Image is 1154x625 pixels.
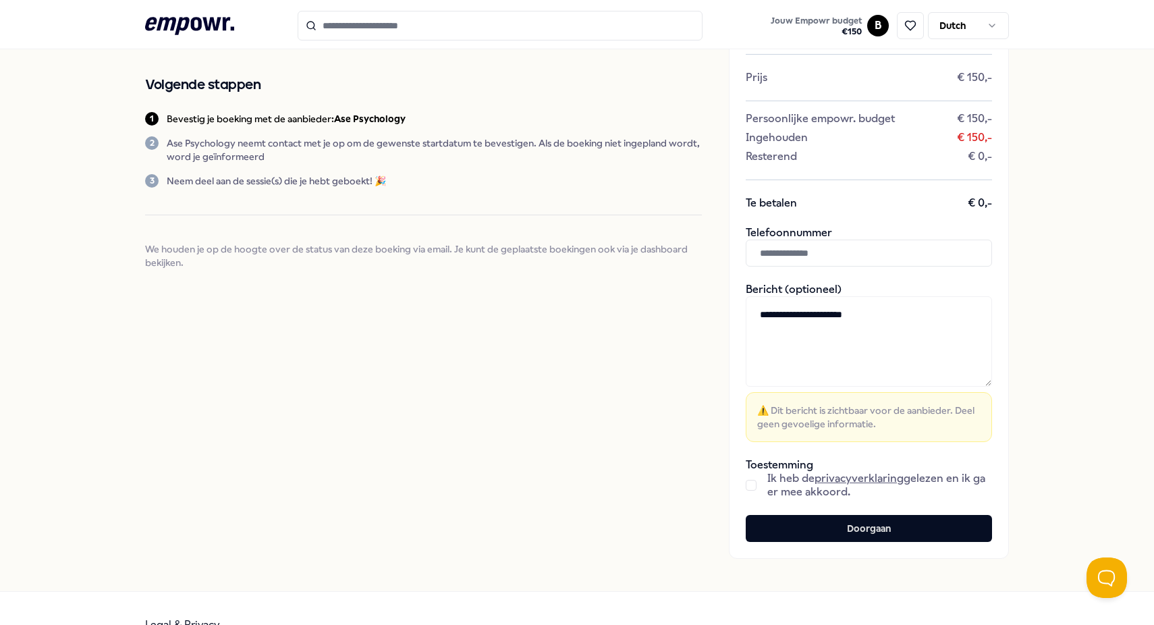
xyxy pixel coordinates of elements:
[746,283,992,442] div: Bericht (optioneel)
[167,112,406,126] p: Bevestig je boeking met de aanbieder:
[771,16,862,26] span: Jouw Empowr budget
[746,112,895,126] span: Persoonlijke empowr. budget
[771,26,862,37] span: € 150
[746,131,808,144] span: Ingehouden
[765,11,867,40] a: Jouw Empowr budget€150
[145,74,702,96] h2: Volgende stappen
[746,196,797,210] span: Te betalen
[957,71,992,84] span: € 150,-
[757,404,981,431] span: ⚠️ Dit bericht is zichtbaar voor de aanbieder. Deel geen gevoelige informatie.
[746,515,992,542] button: Doorgaan
[167,136,702,163] p: Ase Psychology neemt contact met je op om de gewenste startdatum te bevestigen. Als de boeking ni...
[746,226,992,267] div: Telefoonnummer
[968,196,992,210] span: € 0,-
[145,136,159,150] div: 2
[746,150,797,163] span: Resterend
[746,458,992,499] div: Toestemming
[968,150,992,163] span: € 0,-
[145,174,159,188] div: 3
[957,131,992,144] span: € 150,-
[167,174,386,188] p: Neem deel aan de sessie(s) die je hebt geboekt! 🎉
[867,15,889,36] button: B
[145,242,702,269] span: We houden je op de hoogte over de status van deze boeking via email. Je kunt de geplaatste boekin...
[145,112,159,126] div: 1
[768,13,864,40] button: Jouw Empowr budget€150
[334,113,406,124] b: Ase Psychology
[746,71,767,84] span: Prijs
[1087,558,1127,598] iframe: Help Scout Beacon - Open
[298,11,703,40] input: Search for products, categories or subcategories
[957,112,992,126] span: € 150,-
[815,472,904,485] a: privacyverklaring
[767,472,992,499] span: Ik heb de gelezen en ik ga er mee akkoord.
